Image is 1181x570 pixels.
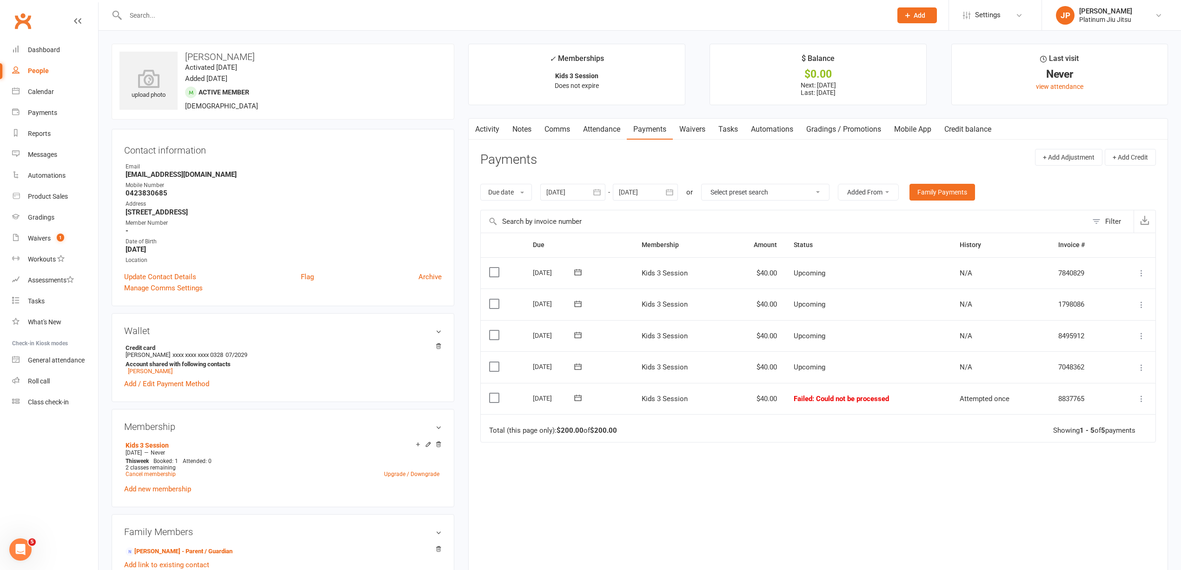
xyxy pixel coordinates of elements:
[126,547,232,557] a: [PERSON_NAME] - Parent / Guardian
[28,235,51,242] div: Waivers
[1050,383,1114,415] td: 8837765
[12,207,98,228] a: Gradings
[524,233,633,257] th: Due
[538,119,577,140] a: Comms
[557,426,584,435] strong: $200.00
[1050,351,1114,383] td: 7048362
[481,210,1088,233] input: Search by invoice number
[126,170,442,179] strong: [EMAIL_ADDRESS][DOMAIN_NAME]
[838,184,899,201] button: Added From
[12,249,98,270] a: Workouts
[1105,149,1156,166] button: + Add Credit
[12,312,98,333] a: What's New
[28,67,49,74] div: People
[126,361,437,368] strong: Account shared with following contacts
[1050,233,1114,257] th: Invoice #
[897,7,937,23] button: Add
[12,392,98,413] a: Class kiosk mode
[975,5,1001,26] span: Settings
[12,186,98,207] a: Product Sales
[126,458,136,464] span: This
[124,282,203,294] a: Manage Comms Settings
[555,82,599,89] span: Does not expire
[126,344,437,351] strong: Credit card
[57,234,64,241] span: 1
[12,102,98,123] a: Payments
[126,200,442,208] div: Address
[123,9,885,22] input: Search...
[960,69,1159,79] div: Never
[12,228,98,249] a: Waivers 1
[28,297,45,305] div: Tasks
[533,265,576,280] div: [DATE]
[1035,149,1102,166] button: + Add Adjustment
[533,296,576,311] div: [DATE]
[506,119,538,140] a: Notes
[28,255,56,263] div: Workouts
[718,81,917,96] p: Next: [DATE] Last: [DATE]
[1105,216,1121,227] div: Filter
[960,300,972,308] span: N/A
[28,172,66,179] div: Automations
[28,109,57,116] div: Payments
[642,363,688,371] span: Kids 3 Session
[744,119,800,140] a: Automations
[126,449,142,456] span: [DATE]
[1053,427,1135,435] div: Showing of payments
[124,343,442,376] li: [PERSON_NAME]
[183,458,212,464] span: Attended: 0
[124,378,209,389] a: Add / Edit Payment Method
[718,69,917,79] div: $0.00
[126,219,442,228] div: Member Number
[126,464,176,471] span: 2 classes remaining
[633,233,726,257] th: Membership
[12,165,98,186] a: Automations
[1079,7,1132,15] div: [PERSON_NAME]
[726,320,785,352] td: $40.00
[1079,15,1132,24] div: Platinum Jiu Jitsu
[726,351,785,383] td: $40.00
[469,119,506,140] a: Activity
[642,300,688,308] span: Kids 3 Session
[590,426,617,435] strong: $200.00
[28,398,69,406] div: Class check-in
[1056,6,1075,25] div: JP
[12,81,98,102] a: Calendar
[550,53,604,70] div: Memberships
[126,208,442,216] strong: [STREET_ADDRESS]
[914,12,925,19] span: Add
[533,359,576,374] div: [DATE]
[960,269,972,277] span: N/A
[642,269,688,277] span: Kids 3 Session
[119,69,178,100] div: upload photo
[126,181,442,190] div: Mobile Number
[673,119,712,140] a: Waivers
[12,123,98,144] a: Reports
[909,184,975,201] a: Family Payments
[126,227,442,235] strong: -
[124,271,196,282] a: Update Contact Details
[128,368,173,375] a: [PERSON_NAME]
[28,88,54,95] div: Calendar
[642,395,688,403] span: Kids 3 Session
[1088,210,1134,233] button: Filter
[28,46,60,54] div: Dashboard
[12,350,98,371] a: General attendance kiosk mode
[199,88,249,96] span: Active member
[126,256,442,265] div: Location
[480,184,532,201] button: Due date
[642,332,688,340] span: Kids 3 Session
[12,270,98,291] a: Assessments
[173,351,223,358] span: xxxx xxxx xxxx 0328
[12,144,98,165] a: Messages
[124,485,191,493] a: Add new membership
[726,383,785,415] td: $40.00
[384,471,439,477] a: Upgrade / Downgrade
[800,119,888,140] a: Gradings / Promotions
[1036,83,1083,90] a: view attendance
[1050,320,1114,352] td: 8495912
[550,54,556,63] i: ✓
[28,318,61,326] div: What's New
[124,141,442,155] h3: Contact information
[1050,257,1114,289] td: 7840829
